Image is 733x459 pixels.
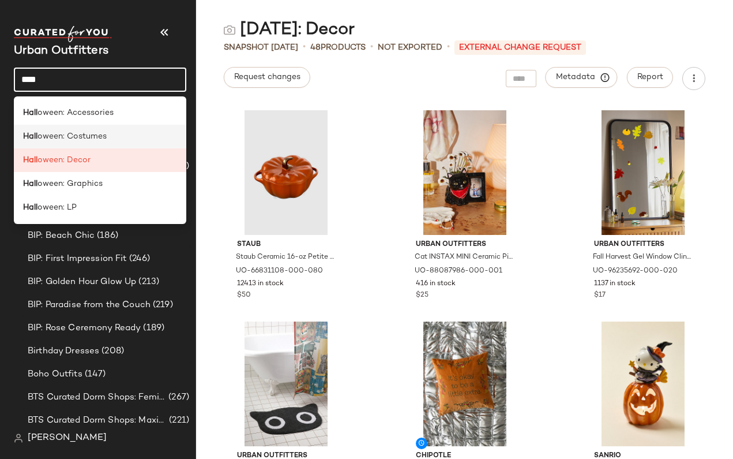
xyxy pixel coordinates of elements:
[228,110,344,235] img: 66831108_080_m
[136,275,159,289] span: (213)
[166,391,189,404] span: (267)
[447,40,450,54] span: •
[416,290,428,301] span: $25
[28,322,141,335] span: BIP: Rose Ceremony Ready
[593,266,678,277] span: UO-96235692-000-020
[627,67,673,88] button: Report
[23,201,37,214] b: Hall
[415,266,502,277] span: UO-88087986-000-001
[234,73,300,82] span: Request changes
[28,252,127,266] span: BIP: First Impression Fit
[407,322,523,446] img: 102087368_080_b
[151,298,173,312] span: (219)
[37,154,91,166] span: oween: Decor
[236,252,334,263] span: Staub Ceramic 16-oz Petite Pumpkin Cocotte in Burnt Orange at Urban Outfitters
[585,110,701,235] img: 96235692_020_m
[593,252,691,263] span: Fall Harvest Gel Window Cling Set in Brown at Urban Outfitters
[224,24,235,36] img: svg%3e
[546,67,618,88] button: Metadata
[82,368,106,381] span: (147)
[14,434,23,443] img: svg%3e
[28,414,167,427] span: BTS Curated Dorm Shops: Maximalist
[28,298,151,312] span: BIP: Paradise from the Couch
[237,290,251,301] span: $50
[14,45,108,57] span: Current Company Name
[228,322,344,446] img: 92487636_001_b
[37,107,114,119] span: oween: Accessories
[167,414,189,427] span: (221)
[28,368,82,381] span: Boho Outfits
[370,40,373,54] span: •
[416,240,514,250] span: Urban Outfitters
[224,67,310,88] button: Request changes
[23,154,37,166] b: Hall
[14,26,112,42] img: cfy_white_logo.C9jOOHJF.svg
[37,178,103,190] span: oween: Graphics
[28,431,107,445] span: [PERSON_NAME]
[637,73,663,82] span: Report
[28,391,166,404] span: BTS Curated Dorm Shops: Feminine
[236,266,323,277] span: UO-66831108-000-080
[303,40,306,54] span: •
[310,42,366,54] div: Products
[28,229,95,242] span: BIP: Beach Chic
[37,130,107,143] span: oween: Costumes
[594,290,606,301] span: $17
[237,279,284,289] span: 12413 in stock
[37,201,77,214] span: oween: LP
[555,72,608,83] span: Metadata
[28,345,99,358] span: Birthday Dresses
[23,107,37,119] b: Hall
[594,279,636,289] span: 1137 in stock
[95,229,118,242] span: (186)
[415,252,513,263] span: Cat INSTAX MINI Ceramic Picture Frame Vase in Black at Urban Outfitters
[407,110,523,235] img: 88087986_001_b
[224,18,355,42] div: [DATE]: Decor
[127,252,151,266] span: (246)
[99,345,124,358] span: (208)
[23,130,37,143] b: Hall
[237,240,335,250] span: Staub
[416,279,456,289] span: 416 in stock
[141,322,164,335] span: (189)
[23,178,37,190] b: Hall
[310,43,321,52] span: 48
[378,42,442,54] span: Not Exported
[585,322,701,446] img: 99699605_001_b
[454,40,586,55] p: External Change Request
[594,240,692,250] span: Urban Outfitters
[224,42,298,54] span: Snapshot [DATE]
[28,275,136,289] span: BIP: Golden Hour Glow Up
